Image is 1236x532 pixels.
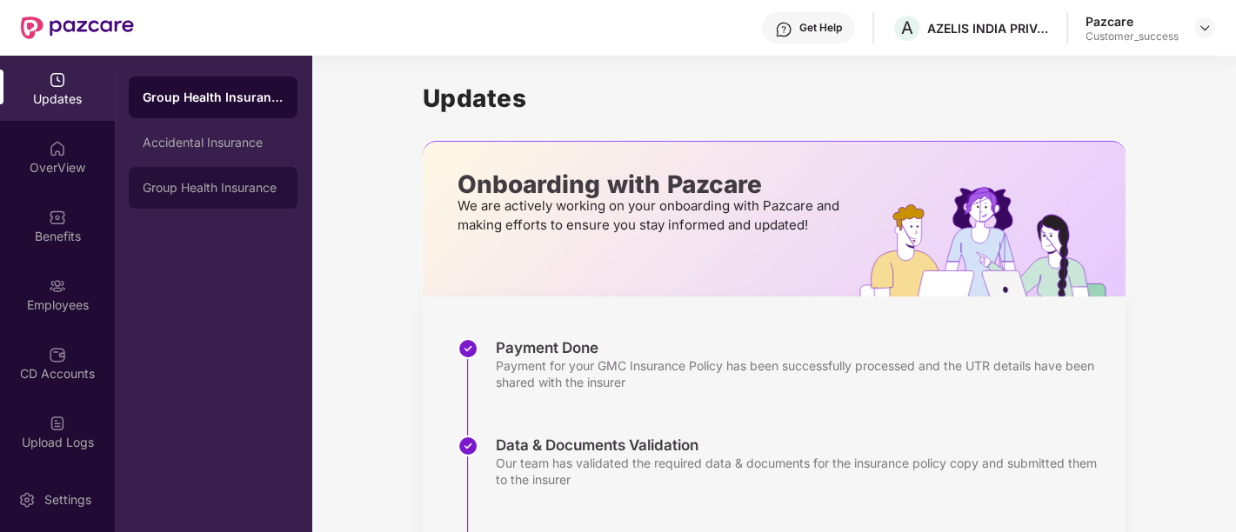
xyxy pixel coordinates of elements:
[143,181,284,195] div: Group Health Insurance
[49,71,66,89] img: svg+xml;base64,PHN2ZyBpZD0iVXBkYXRlZCIgeG1sbnM9Imh0dHA6Ly93d3cudzMub3JnLzIwMDAvc3ZnIiB3aWR0aD0iMj...
[423,83,1126,113] h1: Updates
[49,209,66,226] img: svg+xml;base64,PHN2ZyBpZD0iQmVuZWZpdHMiIHhtbG5zPSJodHRwOi8vd3d3LnczLm9yZy8yMDAwL3N2ZyIgd2lkdGg9Ij...
[496,357,1108,390] div: Payment for your GMC Insurance Policy has been successfully processed and the UTR details have be...
[18,491,36,509] img: svg+xml;base64,PHN2ZyBpZD0iU2V0dGluZy0yMHgyMCIgeG1sbnM9Imh0dHA6Ly93d3cudzMub3JnLzIwMDAvc3ZnIiB3aW...
[49,415,66,432] img: svg+xml;base64,PHN2ZyBpZD0iVXBsb2FkX0xvZ3MiIGRhdGEtbmFtZT0iVXBsb2FkIExvZ3MiIHhtbG5zPSJodHRwOi8vd3...
[458,196,845,235] p: We are actively working on your onboarding with Pazcare and making efforts to ensure you stay inf...
[458,176,845,192] p: Onboarding with Pazcare
[49,140,66,157] img: svg+xml;base64,PHN2ZyBpZD0iSG9tZSIgeG1sbnM9Imh0dHA6Ly93d3cudzMub3JnLzIwMDAvc3ZnIiB3aWR0aD0iMjAiIG...
[496,436,1108,455] div: Data & Documents Validation
[21,17,134,39] img: New Pazcare Logo
[458,338,478,359] img: svg+xml;base64,PHN2ZyBpZD0iU3RlcC1Eb25lLTMyeDMyIiB4bWxucz0iaHR0cDovL3d3dy53My5vcmcvMjAwMC9zdmciIH...
[901,17,913,38] span: A
[143,89,284,106] div: Group Health Insurance
[49,346,66,363] img: svg+xml;base64,PHN2ZyBpZD0iQ0RfQWNjb3VudHMiIGRhdGEtbmFtZT0iQ0QgQWNjb3VudHMiIHhtbG5zPSJodHRwOi8vd3...
[143,136,284,150] div: Accidental Insurance
[39,491,97,509] div: Settings
[775,21,792,38] img: svg+xml;base64,PHN2ZyBpZD0iSGVscC0zMngzMiIgeG1sbnM9Imh0dHA6Ly93d3cudzMub3JnLzIwMDAvc3ZnIiB3aWR0aD...
[1086,13,1179,30] div: Pazcare
[927,20,1049,37] div: AZELIS INDIA PRIVATE LIMITED
[49,277,66,295] img: svg+xml;base64,PHN2ZyBpZD0iRW1wbG95ZWVzIiB4bWxucz0iaHR0cDovL3d3dy53My5vcmcvMjAwMC9zdmciIHdpZHRoPS...
[799,21,842,35] div: Get Help
[496,338,1108,357] div: Payment Done
[859,187,1125,296] img: hrOnboarding
[1086,30,1179,43] div: Customer_success
[496,455,1108,488] div: Our team has validated the required data & documents for the insurance policy copy and submitted ...
[458,436,478,456] img: svg+xml;base64,PHN2ZyBpZD0iU3RlcC1Eb25lLTMyeDMyIiB4bWxucz0iaHR0cDovL3d3dy53My5vcmcvMjAwMC9zdmciIH...
[1198,21,1212,35] img: svg+xml;base64,PHN2ZyBpZD0iRHJvcGRvd24tMzJ4MzIiIHhtbG5zPSJodHRwOi8vd3d3LnczLm9yZy8yMDAwL3N2ZyIgd2...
